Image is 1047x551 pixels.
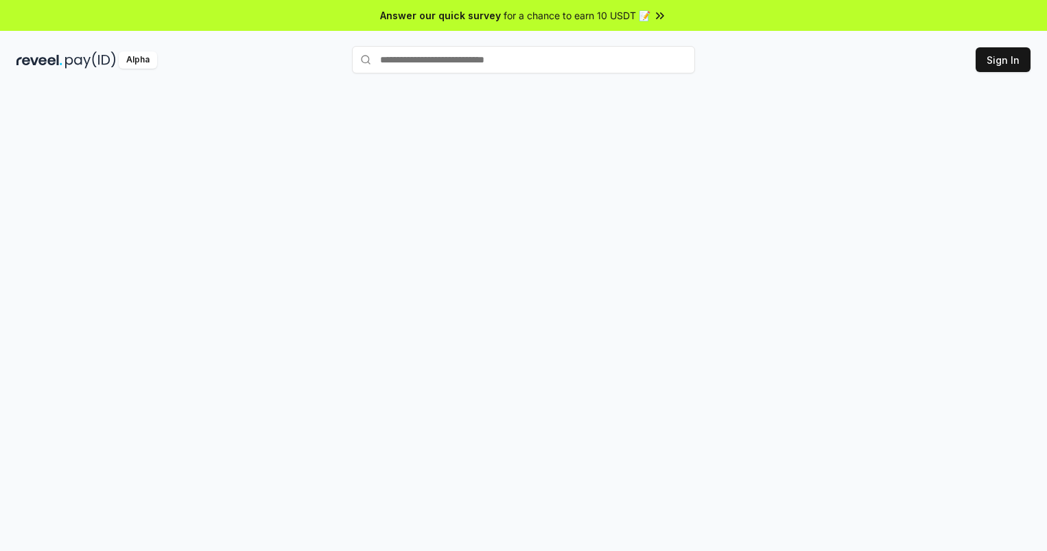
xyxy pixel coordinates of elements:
div: Alpha [119,51,157,69]
img: pay_id [65,51,116,69]
button: Sign In [976,47,1031,72]
img: reveel_dark [16,51,62,69]
span: for a chance to earn 10 USDT 📝 [504,8,650,23]
span: Answer our quick survey [380,8,501,23]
